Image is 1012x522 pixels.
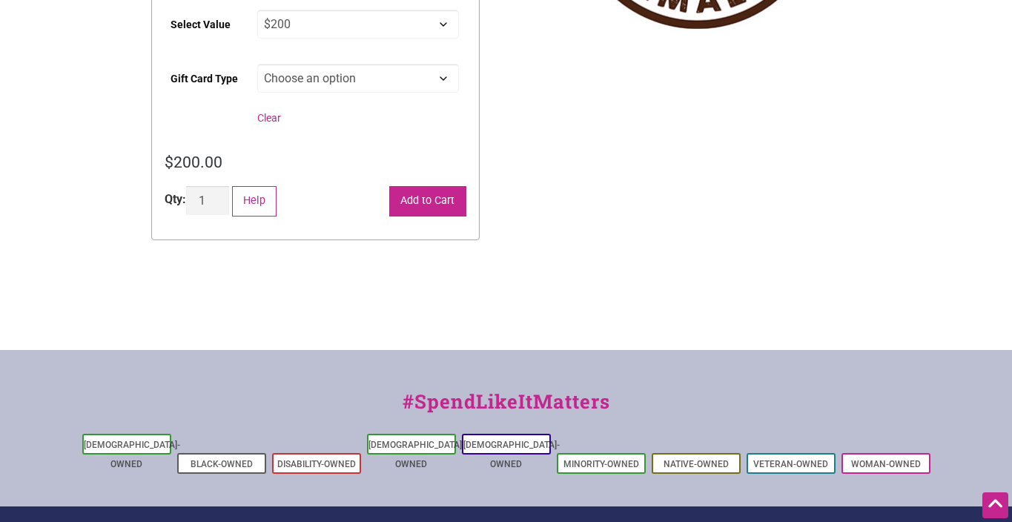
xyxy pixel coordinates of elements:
a: [DEMOGRAPHIC_DATA]-Owned [84,440,180,469]
iframe: Secure express checkout frame [148,262,483,304]
a: Disability-Owned [277,459,356,469]
bdi: 200.00 [165,153,222,171]
a: Clear options [257,112,281,124]
a: Black-Owned [191,459,253,469]
a: [DEMOGRAPHIC_DATA]-Owned [368,440,465,469]
a: Minority-Owned [563,459,639,469]
input: Product quantity [186,186,229,215]
a: Veteran-Owned [753,459,828,469]
a: Native-Owned [664,459,729,469]
span: $ [165,153,173,171]
label: Select Value [171,8,231,42]
div: Scroll Back to Top [982,492,1008,518]
button: Help [232,186,277,217]
a: Woman-Owned [851,459,921,469]
div: Qty: [165,191,186,208]
button: Add to Cart [389,186,466,217]
a: [DEMOGRAPHIC_DATA]-Owned [463,440,560,469]
label: Gift Card Type [171,62,238,96]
